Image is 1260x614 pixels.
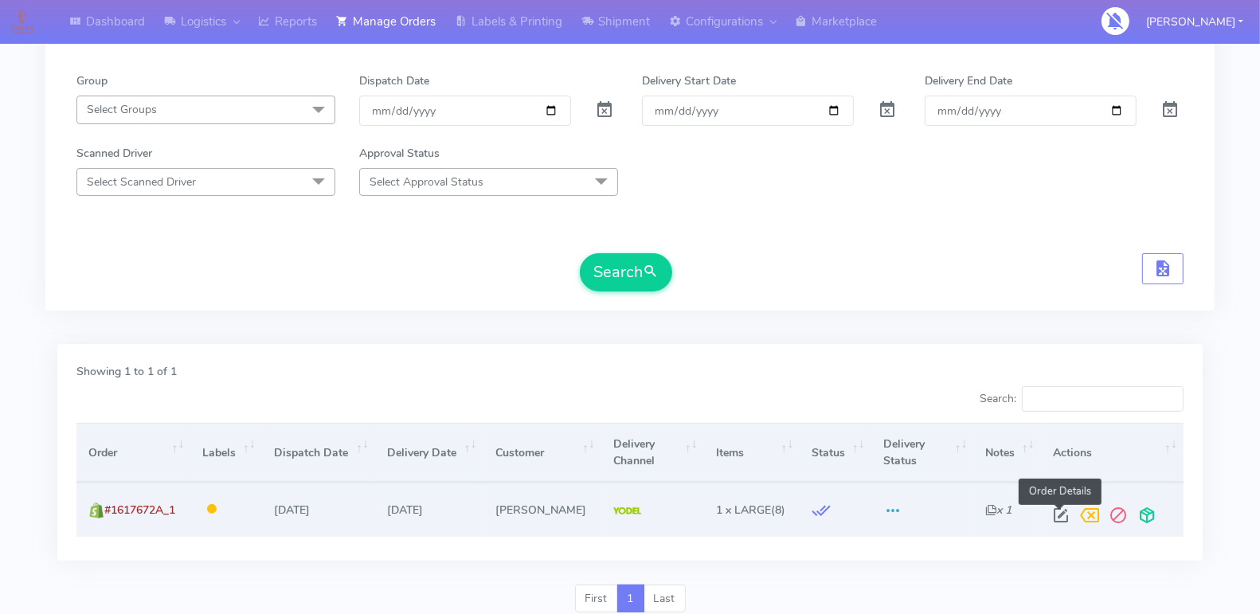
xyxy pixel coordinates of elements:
[483,423,601,483] th: Customer: activate to sort column ascending
[375,483,483,536] td: [DATE]
[613,507,641,515] img: Yodel
[642,72,736,89] label: Delivery Start Date
[1134,6,1255,38] button: [PERSON_NAME]
[88,503,104,518] img: shopify.png
[262,423,375,483] th: Dispatch Date: activate to sort column ascending
[1022,386,1184,412] input: Search:
[104,503,175,518] span: #1617672A_1
[483,483,601,536] td: [PERSON_NAME]
[973,423,1040,483] th: Notes: activate to sort column ascending
[76,72,108,89] label: Group
[87,174,196,190] span: Select Scanned Driver
[716,503,785,518] span: (8)
[375,423,483,483] th: Delivery Date: activate to sort column ascending
[370,174,483,190] span: Select Approval Status
[76,423,190,483] th: Order: activate to sort column ascending
[925,72,1012,89] label: Delivery End Date
[76,145,152,162] label: Scanned Driver
[704,423,800,483] th: Items: activate to sort column ascending
[986,503,1012,518] i: x 1
[716,503,771,518] span: 1 x LARGE
[359,72,429,89] label: Dispatch Date
[871,423,974,483] th: Delivery Status: activate to sort column ascending
[262,483,375,536] td: [DATE]
[87,102,157,117] span: Select Groups
[1041,423,1184,483] th: Actions: activate to sort column ascending
[580,253,672,291] button: Search
[76,363,177,380] label: Showing 1 to 1 of 1
[980,386,1184,412] label: Search:
[617,585,644,613] a: 1
[800,423,871,483] th: Status: activate to sort column ascending
[601,423,704,483] th: Delivery Channel: activate to sort column ascending
[190,423,262,483] th: Labels: activate to sort column ascending
[359,145,440,162] label: Approval Status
